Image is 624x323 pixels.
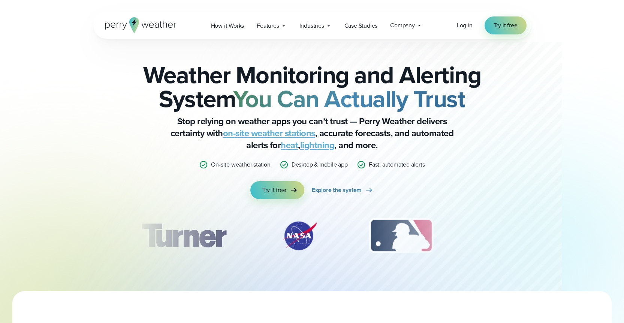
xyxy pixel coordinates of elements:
[344,21,378,30] span: Case Studies
[457,21,473,30] a: Log in
[233,81,465,116] strong: You Can Actually Trust
[477,217,537,255] div: 4 of 12
[250,181,304,199] a: Try it free
[131,217,494,258] div: slideshow
[130,217,237,255] div: 1 of 12
[273,217,326,255] img: NASA.svg
[281,138,298,152] a: heat
[292,160,348,169] p: Desktop & mobile app
[300,138,335,152] a: lightning
[477,217,537,255] img: PGA.svg
[362,217,441,255] div: 3 of 12
[273,217,326,255] div: 2 of 12
[262,186,286,195] span: Try it free
[223,127,315,140] a: on-site weather stations
[130,217,237,255] img: Turner-Construction_1.svg
[312,181,374,199] a: Explore the system
[494,21,518,30] span: Try it free
[362,217,441,255] img: MLB.svg
[312,186,362,195] span: Explore the system
[131,63,494,111] h2: Weather Monitoring and Alerting System
[338,18,384,33] a: Case Studies
[211,21,244,30] span: How it Works
[369,160,425,169] p: Fast, automated alerts
[162,115,462,151] p: Stop relying on weather apps you can’t trust — Perry Weather delivers certainty with , accurate f...
[211,160,270,169] p: On-site weather station
[205,18,251,33] a: How it Works
[299,21,324,30] span: Industries
[390,21,415,30] span: Company
[257,21,279,30] span: Features
[485,16,527,34] a: Try it free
